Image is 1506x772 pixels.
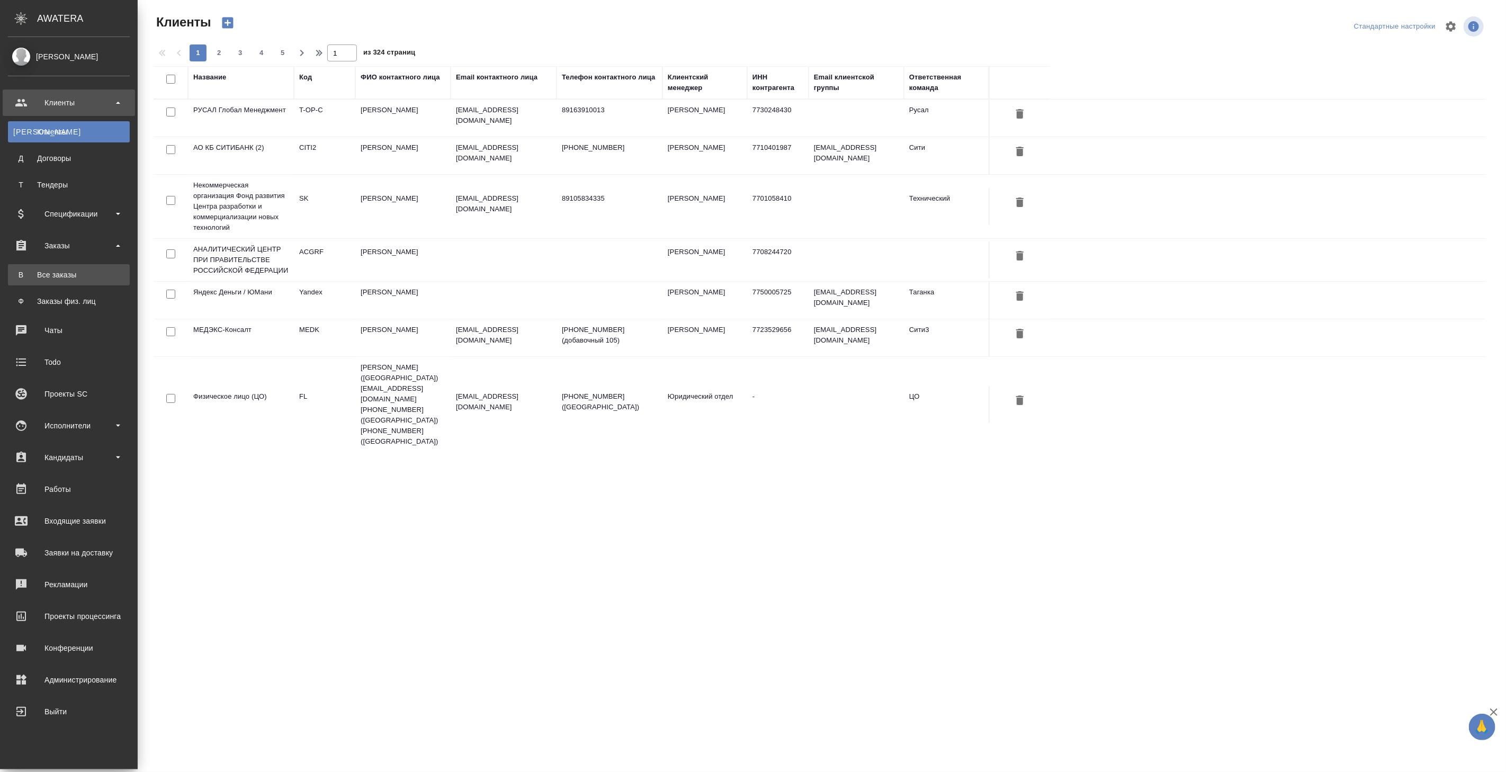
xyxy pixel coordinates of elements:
span: Посмотреть информацию [1464,16,1486,37]
td: Яндекс Деньги / ЮМани [188,282,294,319]
td: [PERSON_NAME] ([GEOGRAPHIC_DATA]) [EMAIL_ADDRESS][DOMAIN_NAME] [PHONE_NUMBER] ([GEOGRAPHIC_DATA])... [355,357,451,452]
p: [EMAIL_ADDRESS][DOMAIN_NAME] [456,105,551,126]
div: Клиентский менеджер [668,72,742,93]
div: Кандидаты [8,450,130,465]
div: Работы [8,481,130,497]
td: Yandex [294,282,355,319]
div: split button [1351,19,1438,35]
td: SK [294,188,355,225]
button: Удалить [1011,247,1029,266]
td: Таганка [904,282,989,319]
a: ДДоговоры [8,148,130,169]
button: Удалить [1011,142,1029,162]
div: Выйти [8,704,130,720]
td: 7723529656 [747,319,809,356]
div: Телефон контактного лица [562,72,656,83]
button: Создать [215,14,240,32]
div: AWATERA [37,8,138,29]
td: [PERSON_NAME] [662,319,747,356]
td: АНАЛИТИЧЕСКИЙ ЦЕНТР ПРИ ПРАВИТЕЛЬСТВЕ РОССИЙСКОЙ ФЕДЕРАЦИИ [188,239,294,281]
span: 3 [232,48,249,58]
div: Рекламации [8,577,130,593]
a: [PERSON_NAME]Клиенты [8,121,130,142]
div: Проекты процессинга [8,608,130,624]
a: Входящие заявки [3,508,135,534]
div: Проекты SC [8,386,130,402]
td: Юридический отдел [662,386,747,423]
div: Договоры [13,153,124,164]
p: [EMAIL_ADDRESS][DOMAIN_NAME] [456,193,551,214]
div: Todo [8,354,130,370]
div: Спецификации [8,206,130,222]
td: T-OP-C [294,100,355,137]
td: CITI2 [294,137,355,174]
span: 4 [253,48,270,58]
td: [EMAIL_ADDRESS][DOMAIN_NAME] [809,282,904,319]
a: Рекламации [3,571,135,598]
span: 2 [211,48,228,58]
div: Тендеры [13,179,124,190]
td: [PERSON_NAME] [662,100,747,137]
span: 5 [274,48,291,58]
div: Заказы физ. лиц [13,296,124,307]
button: 4 [253,44,270,61]
div: Все заказы [13,270,124,280]
button: Удалить [1011,391,1029,411]
div: ИНН контрагента [752,72,803,93]
button: Удалить [1011,325,1029,344]
td: [PERSON_NAME] [355,188,451,225]
button: 2 [211,44,228,61]
p: [EMAIL_ADDRESS][DOMAIN_NAME] [456,142,551,164]
p: [EMAIL_ADDRESS][DOMAIN_NAME] [456,325,551,346]
div: Чаты [8,322,130,338]
div: Заказы [8,238,130,254]
td: Сити [904,137,989,174]
button: Удалить [1011,105,1029,124]
a: Администрирование [3,667,135,693]
td: ЦО [904,386,989,423]
td: [PERSON_NAME] [355,241,451,279]
td: FL [294,386,355,423]
a: ТТендеры [8,174,130,195]
p: [EMAIL_ADDRESS][DOMAIN_NAME] [456,391,551,412]
span: Настроить таблицу [1438,14,1464,39]
div: ФИО контактного лица [361,72,440,83]
div: Название [193,72,226,83]
a: Todo [3,349,135,375]
div: Входящие заявки [8,513,130,529]
div: Email клиентской группы [814,72,899,93]
td: [PERSON_NAME] [662,282,747,319]
td: МЕДЭКС-Консалт [188,319,294,356]
div: Заявки на доставку [8,545,130,561]
a: Проекты процессинга [3,603,135,630]
a: ВВсе заказы [8,264,130,285]
td: Сити3 [904,319,989,356]
td: РУСАЛ Глобал Менеджмент [188,100,294,137]
td: 7708244720 [747,241,809,279]
p: [PHONE_NUMBER] ([GEOGRAPHIC_DATA]) [562,391,657,412]
a: Проекты SC [3,381,135,407]
td: Русал [904,100,989,137]
td: АО КБ СИТИБАНК (2) [188,137,294,174]
td: [PERSON_NAME] [355,319,451,356]
div: Ответственная команда [909,72,983,93]
td: 7730248430 [747,100,809,137]
td: - [747,386,809,423]
div: Код [299,72,312,83]
div: Исполнители [8,418,130,434]
td: Технический [904,188,989,225]
a: Конференции [3,635,135,661]
div: Email контактного лица [456,72,537,83]
td: 7750005725 [747,282,809,319]
td: ACGRF [294,241,355,279]
td: Некоммерческая организация Фонд развития Центра разработки и коммерциализации новых технологий [188,175,294,238]
a: Заявки на доставку [3,540,135,566]
p: 89105834335 [562,193,657,204]
a: ФЗаказы физ. лиц [8,291,130,312]
button: Удалить [1011,193,1029,213]
div: [PERSON_NAME] [8,51,130,62]
td: MEDK [294,319,355,356]
td: [PERSON_NAME] [355,137,451,174]
a: Чаты [3,317,135,344]
span: Клиенты [154,14,211,31]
